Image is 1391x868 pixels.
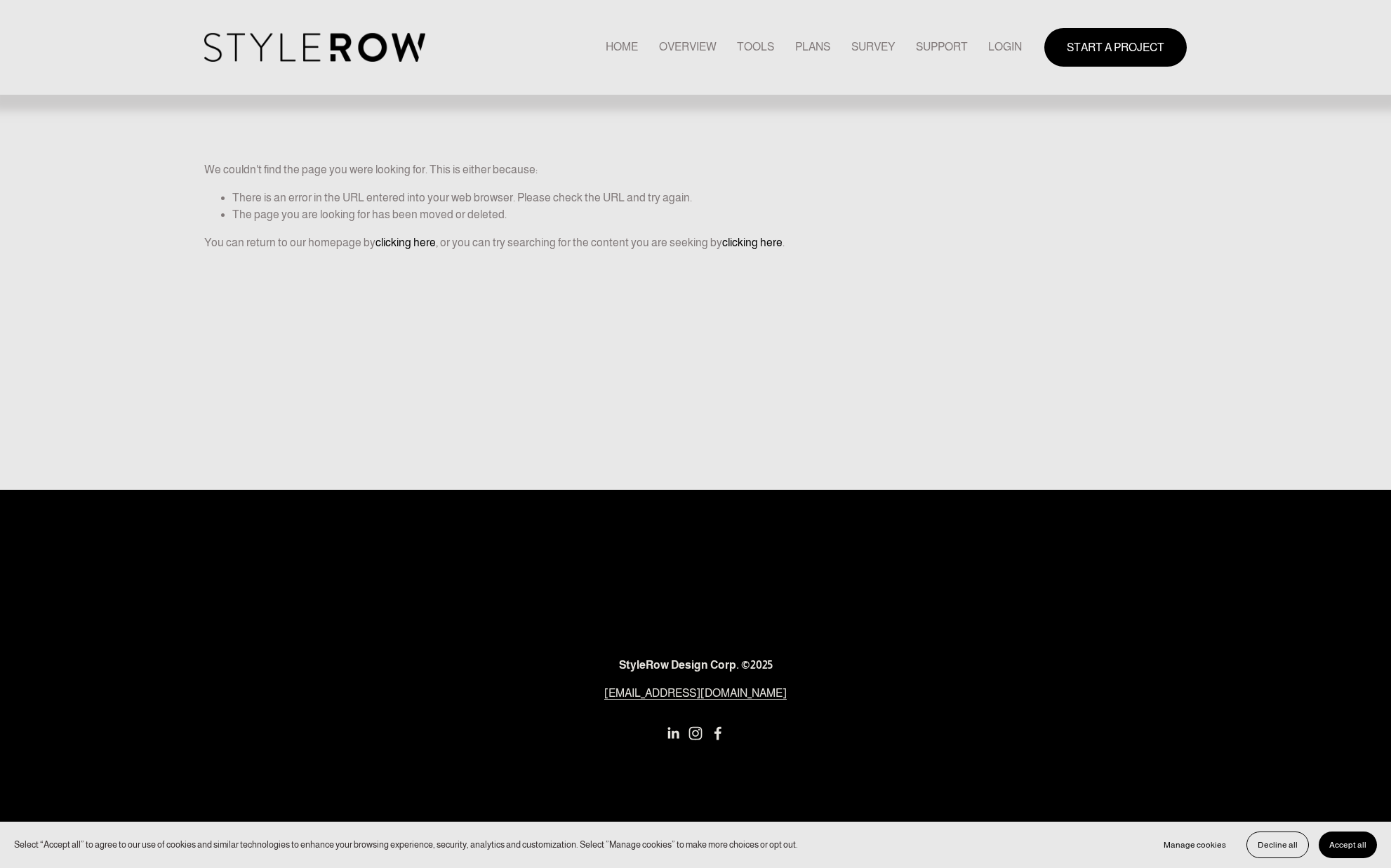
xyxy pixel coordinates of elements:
[619,659,773,671] strong: StyleRow Design Corp. ©2025
[659,38,717,57] a: OVERVIEW
[916,39,968,55] span: SUPPORT
[204,33,425,62] img: StyleRow
[375,236,436,248] a: clicking here
[916,38,968,57] a: folder dropdown
[204,234,1187,251] p: You can return to our homepage by , or you can try searching for the content you are seeking by .
[737,38,774,57] a: TOOLS
[232,206,1187,223] li: The page you are looking for has been moved or deleted.
[606,38,638,57] a: HOME
[851,38,895,57] a: SURVEY
[1319,832,1377,858] button: Accept all
[988,38,1022,57] a: LOGIN
[1329,840,1366,850] span: Accept all
[666,726,680,740] a: LinkedIn
[1246,832,1309,858] button: Decline all
[604,685,787,702] a: [EMAIL_ADDRESS][DOMAIN_NAME]
[1164,840,1226,850] span: Manage cookies
[14,838,798,851] p: Select “Accept all” to agree to our use of cookies and similar technologies to enhance your brows...
[795,38,830,57] a: PLANS
[711,726,725,740] a: Facebook
[688,726,703,740] a: Instagram
[1044,28,1187,67] a: START A PROJECT
[204,106,1187,178] p: We couldn't find the page you were looking for. This is either because:
[232,189,1187,206] li: There is an error in the URL entered into your web browser. Please check the URL and try again.
[1153,832,1237,858] button: Manage cookies
[1258,840,1298,850] span: Decline all
[722,236,783,248] a: clicking here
